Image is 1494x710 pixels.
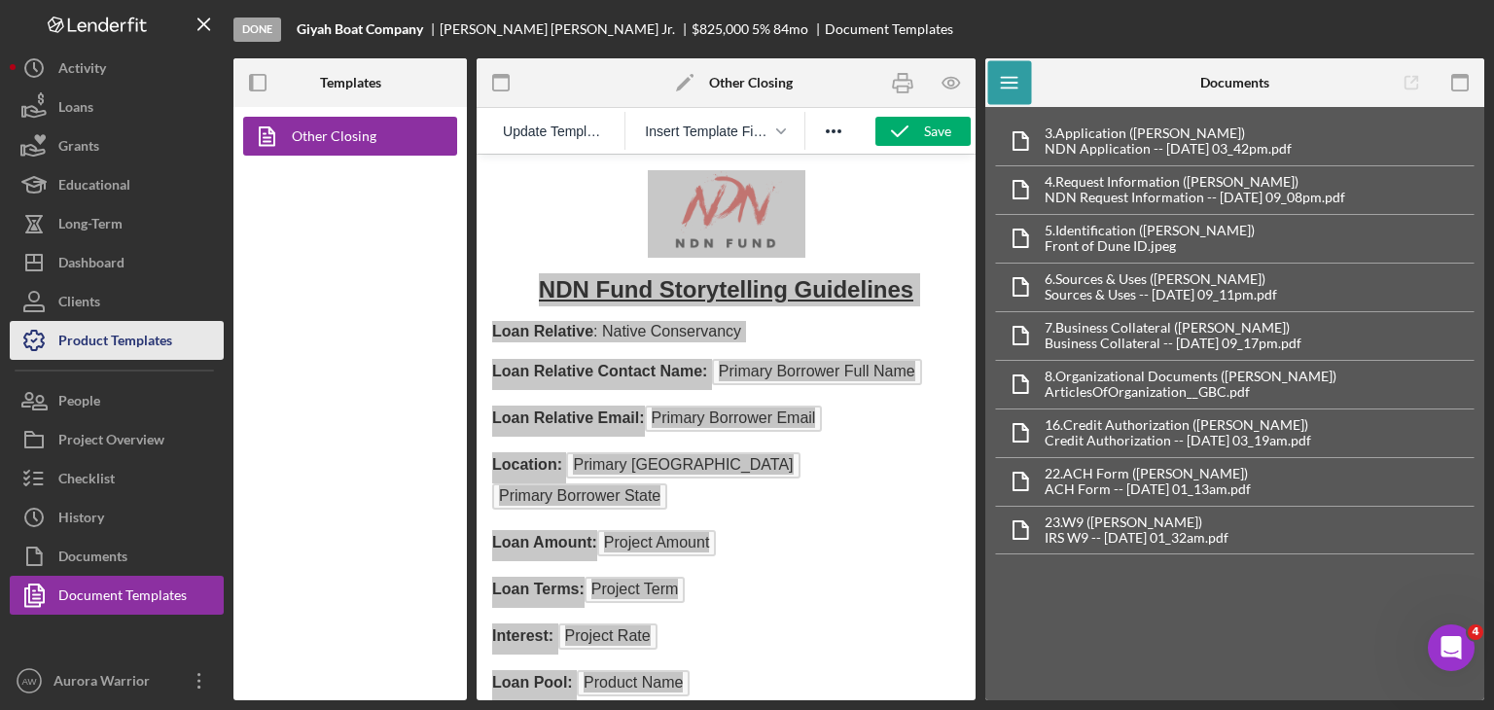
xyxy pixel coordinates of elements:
div: Dashboard [58,243,124,287]
div: 7. Business Collateral ([PERSON_NAME]) [1045,320,1301,336]
span: 4 [1468,624,1483,640]
div: 6. Sources & Uses ([PERSON_NAME]) [1045,271,1277,287]
b: Documents [1200,75,1269,90]
button: History [10,498,224,537]
b: Other Closing [709,75,793,90]
text: AW [21,676,37,687]
div: Product Templates [58,321,172,365]
div: Sources & Uses -- [DATE] 09_11pm.pdf [1045,287,1277,302]
span: Insert Template Field [645,124,769,139]
button: Clients [10,282,224,321]
div: 8. Organizational Documents ([PERSON_NAME]) [1045,369,1336,384]
div: People [58,381,100,425]
div: Loans [58,88,93,131]
div: 5. Identification ([PERSON_NAME]) [1045,223,1255,238]
b: Templates [320,75,381,90]
div: 5 % [752,21,770,37]
a: Other Closing [243,117,447,156]
button: Educational [10,165,224,204]
div: 16. Credit Authorization ([PERSON_NAME]) [1045,417,1311,433]
div: Clients [58,282,100,326]
button: Checklist [10,459,224,498]
div: Project Overview [58,420,164,464]
button: Dashboard [10,243,224,282]
div: NDN Request Information -- [DATE] 09_08pm.pdf [1045,190,1345,205]
iframe: Intercom live chat [1428,624,1475,671]
button: Long-Term [10,204,224,243]
div: Done [233,18,281,42]
div: [PERSON_NAME] [PERSON_NAME] Jr. [440,21,692,37]
div: Save [924,117,951,146]
div: Documents [58,537,127,581]
button: Grants [10,126,224,165]
div: $825,000 [692,21,749,37]
button: Insert Template Field [637,118,793,145]
div: Document Templates [58,576,187,620]
div: ACH Form -- [DATE] 01_13am.pdf [1045,481,1251,497]
div: History [58,498,104,542]
div: 22. ACH Form ([PERSON_NAME]) [1045,466,1251,481]
div: 4. Request Information ([PERSON_NAME]) [1045,174,1345,190]
button: People [10,381,224,420]
iframe: Rich Text Area [477,155,976,700]
div: Grants [58,126,99,170]
div: ArticlesOfOrganization__GBC.pdf [1045,384,1336,400]
b: Giyah Boat Company [297,21,423,37]
button: Product Templates [10,321,224,360]
button: Document Templates [10,576,224,615]
div: Long-Term [58,204,123,248]
button: AWAurora Warrior [10,661,224,700]
div: Document Templates [825,21,953,37]
div: IRS W9 -- [DATE] 01_32am.pdf [1045,530,1228,546]
span: Update Template [503,124,605,139]
div: Educational [58,165,130,209]
button: Documents [10,537,224,576]
div: 3. Application ([PERSON_NAME]) [1045,125,1292,141]
div: Checklist [58,459,115,503]
div: NDN Application -- [DATE] 03_42pm.pdf [1045,141,1292,157]
div: Aurora Warrior [49,661,175,705]
button: Activity [10,49,224,88]
div: 84 mo [773,21,808,37]
button: Reset the template to the current product template value [495,118,613,145]
div: Credit Authorization -- [DATE] 03_19am.pdf [1045,433,1311,448]
div: Front of Dune ID.jpeg [1045,238,1255,254]
button: Loans [10,88,224,126]
button: Project Overview [10,420,224,459]
div: Activity [58,49,106,92]
div: Business Collateral -- [DATE] 09_17pm.pdf [1045,336,1301,351]
button: Save [875,117,971,146]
